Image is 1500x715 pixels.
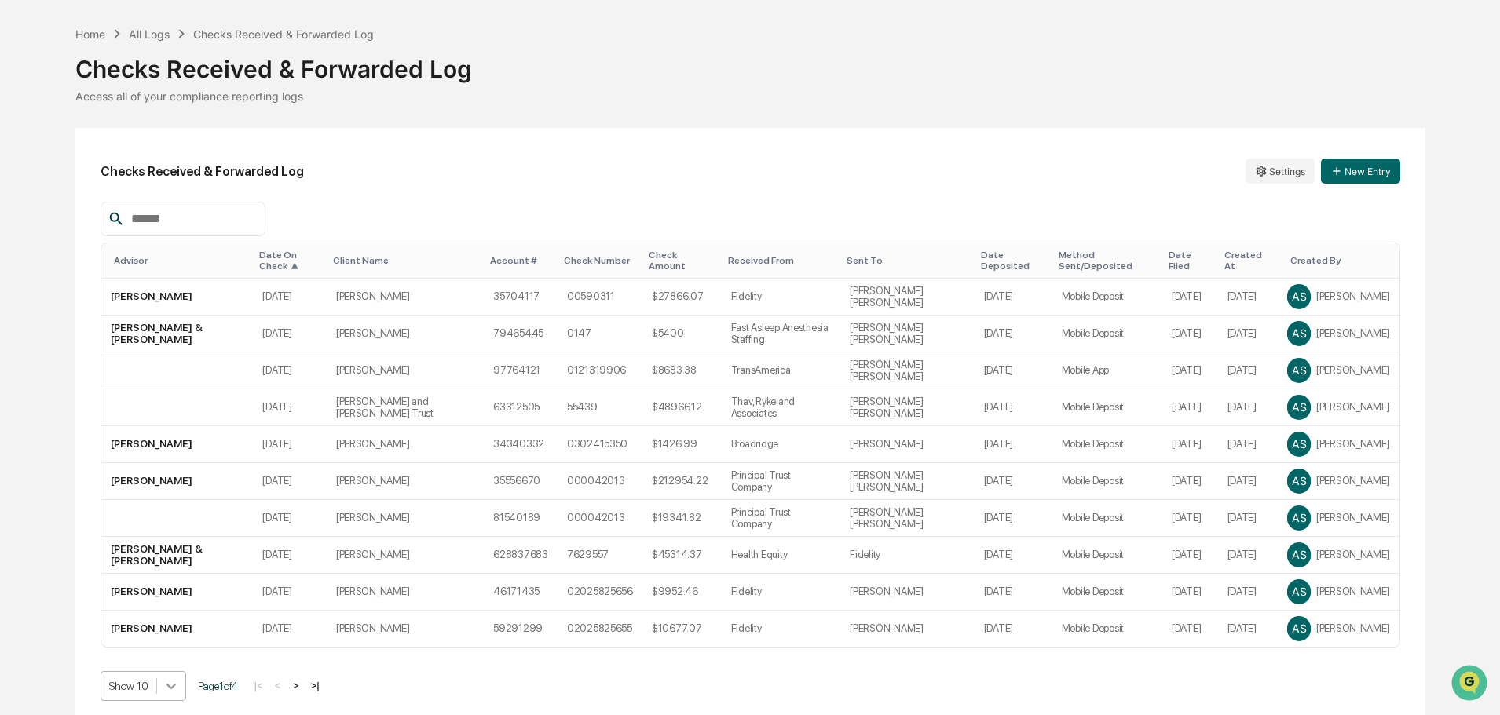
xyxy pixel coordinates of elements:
[253,574,326,611] td: [DATE]
[114,255,247,266] div: Toggle SortBy
[1052,611,1162,647] td: Mobile Deposit
[1052,426,1162,463] td: Mobile Deposit
[975,389,1052,426] td: [DATE]
[642,426,722,463] td: $1426.99
[975,611,1052,647] td: [DATE]
[327,611,484,647] td: [PERSON_NAME]
[253,463,326,500] td: [DATE]
[722,352,841,389] td: TransAmerica
[333,255,477,266] div: Toggle SortBy
[484,537,558,574] td: 628837683
[484,279,558,316] td: 35704117
[1162,463,1218,500] td: [DATE]
[642,611,722,647] td: $10677.07
[1292,363,1306,377] span: AS
[41,71,259,88] input: Clear
[53,120,258,136] div: Start new chat
[1052,574,1162,611] td: Mobile Deposit
[484,500,558,537] td: 81540189
[1292,511,1306,524] span: AS
[975,574,1052,611] td: [DATE]
[1292,326,1306,340] span: AS
[31,228,99,243] span: Data Lookup
[1162,500,1218,537] td: [DATE]
[484,463,558,500] td: 35556670
[53,136,199,148] div: We're available if you need us!
[1169,250,1212,272] div: Toggle SortBy
[642,389,722,426] td: $48966.12
[642,352,722,389] td: $8683.38
[1162,389,1218,426] td: [DATE]
[558,611,642,647] td: 02025825655
[1218,316,1279,352] td: [DATE]
[253,279,326,316] td: [DATE]
[1162,426,1218,463] td: [DATE]
[722,537,841,574] td: Health Equity
[156,266,190,278] span: Pylon
[1292,585,1306,598] span: AS
[114,199,126,212] div: 🗄️
[1218,463,1279,500] td: [DATE]
[558,389,642,426] td: 55439
[253,352,326,389] td: [DATE]
[101,426,254,463] td: [PERSON_NAME]
[108,192,201,220] a: 🗄️Attestations
[327,574,484,611] td: [PERSON_NAME]
[642,537,722,574] td: $45314.37
[9,221,105,250] a: 🔎Data Lookup
[253,500,326,537] td: [DATE]
[270,679,286,692] button: <
[291,261,298,272] span: ▲
[1246,159,1315,184] button: Settings
[253,426,326,463] td: [DATE]
[1052,463,1162,500] td: Mobile Deposit
[558,537,642,574] td: 7629557
[975,316,1052,352] td: [DATE]
[259,250,320,272] div: Toggle SortBy
[558,279,642,316] td: 00590311
[728,255,835,266] div: Toggle SortBy
[981,250,1046,272] div: Toggle SortBy
[198,680,238,692] span: Page 1 of 4
[840,426,975,463] td: [PERSON_NAME]
[558,574,642,611] td: 02025825656
[1292,400,1306,414] span: AS
[975,500,1052,537] td: [DATE]
[1052,500,1162,537] td: Mobile Deposit
[558,500,642,537] td: 000042013
[327,316,484,352] td: [PERSON_NAME]
[1321,159,1400,184] button: New Entry
[101,574,254,611] td: [PERSON_NAME]
[1052,389,1162,426] td: Mobile Deposit
[840,537,975,574] td: Fidelity
[1287,506,1389,530] div: [PERSON_NAME]
[267,125,286,144] button: Start new chat
[840,316,975,352] td: [PERSON_NAME] [PERSON_NAME]
[840,389,975,426] td: [PERSON_NAME] [PERSON_NAME]
[1052,279,1162,316] td: Mobile Deposit
[840,574,975,611] td: [PERSON_NAME]
[484,611,558,647] td: 59291299
[1162,611,1218,647] td: [DATE]
[75,27,105,41] div: Home
[1292,437,1306,451] span: AS
[722,500,841,537] td: Principal Trust Company
[975,352,1052,389] td: [DATE]
[1287,396,1389,419] div: [PERSON_NAME]
[1450,663,1492,706] iframe: Open customer support
[484,352,558,389] td: 97764121
[484,316,558,352] td: 79465445
[1218,500,1279,537] td: [DATE]
[840,463,975,500] td: [PERSON_NAME] [PERSON_NAME]
[253,611,326,647] td: [DATE]
[9,192,108,220] a: 🖐️Preclearance
[722,463,841,500] td: Principal Trust Company
[101,611,254,647] td: [PERSON_NAME]
[327,537,484,574] td: [PERSON_NAME]
[253,389,326,426] td: [DATE]
[722,279,841,316] td: Fidelity
[16,229,28,242] div: 🔎
[129,27,170,41] div: All Logs
[1162,537,1218,574] td: [DATE]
